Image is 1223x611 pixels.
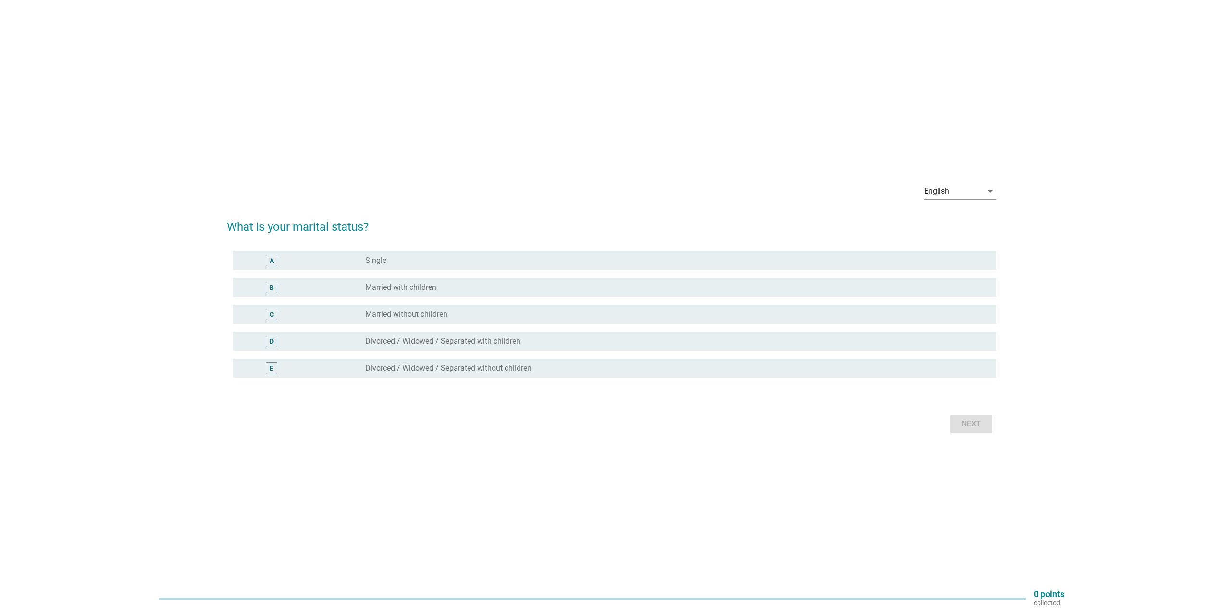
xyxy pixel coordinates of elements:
[270,282,274,292] div: B
[270,363,273,373] div: E
[270,336,274,346] div: D
[365,256,386,265] label: Single
[985,186,996,197] i: arrow_drop_down
[270,255,274,265] div: A
[1034,599,1064,607] p: collected
[365,363,531,373] label: Divorced / Widowed / Separated without children
[365,337,520,346] label: Divorced / Widowed / Separated with children
[1034,590,1064,599] p: 0 points
[365,283,436,292] label: Married with children
[365,310,447,319] label: Married without children
[227,209,996,236] h2: What is your marital status?
[924,187,949,196] div: English
[270,309,274,319] div: C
